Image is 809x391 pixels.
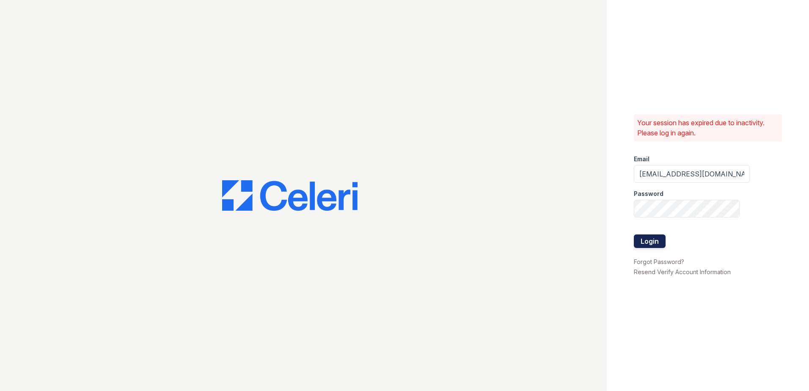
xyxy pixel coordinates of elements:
[637,118,779,138] p: Your session has expired due to inactivity. Please log in again.
[634,234,666,248] button: Login
[222,180,358,211] img: CE_Logo_Blue-a8612792a0a2168367f1c8372b55b34899dd931a85d93a1a3d3e32e68fde9ad4.png
[634,155,649,163] label: Email
[634,268,731,275] a: Resend Verify Account Information
[634,258,684,265] a: Forgot Password?
[634,190,663,198] label: Password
